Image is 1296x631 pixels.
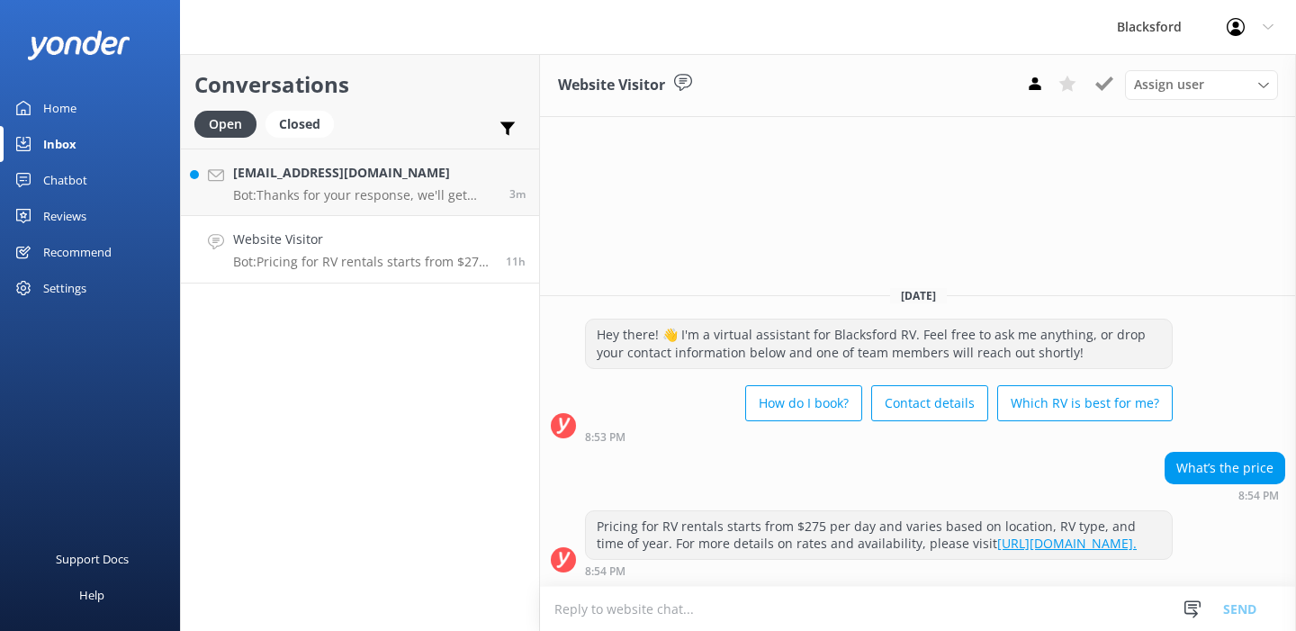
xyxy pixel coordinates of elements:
[506,254,526,269] span: Sep 08 2025 08:54pm (UTC -06:00) America/Chihuahua
[586,511,1172,559] div: Pricing for RV rentals starts from $275 per day and varies based on location, RV type, and time o...
[585,564,1173,577] div: Sep 08 2025 08:54pm (UTC -06:00) America/Chihuahua
[558,74,665,97] h3: Website Visitor
[181,149,539,216] a: [EMAIL_ADDRESS][DOMAIN_NAME]Bot:Thanks for your response, we'll get back to you as soon as we can...
[27,31,130,60] img: yonder-white-logo.png
[233,230,492,249] h4: Website Visitor
[585,430,1173,443] div: Sep 08 2025 08:53pm (UTC -06:00) America/Chihuahua
[181,216,539,284] a: Website VisitorBot:Pricing for RV rentals starts from $275 per day and varies based on location, ...
[79,577,104,613] div: Help
[1165,489,1285,501] div: Sep 08 2025 08:54pm (UTC -06:00) America/Chihuahua
[194,111,256,138] div: Open
[871,385,988,421] button: Contact details
[43,90,76,126] div: Home
[265,111,334,138] div: Closed
[997,385,1173,421] button: Which RV is best for me?
[194,68,526,102] h2: Conversations
[586,320,1172,367] div: Hey there! 👋 I'm a virtual assistant for Blacksford RV. Feel free to ask me anything, or drop you...
[43,198,86,234] div: Reviews
[509,186,526,202] span: Sep 09 2025 08:28am (UTC -06:00) America/Chihuahua
[233,187,496,203] p: Bot: Thanks for your response, we'll get back to you as soon as we can during opening hours.
[43,162,87,198] div: Chatbot
[745,385,862,421] button: How do I book?
[585,566,625,577] strong: 8:54 PM
[265,113,343,133] a: Closed
[56,541,129,577] div: Support Docs
[43,234,112,270] div: Recommend
[997,535,1137,552] a: [URL][DOMAIN_NAME].
[1134,75,1204,95] span: Assign user
[43,270,86,306] div: Settings
[194,113,265,133] a: Open
[585,432,625,443] strong: 8:53 PM
[43,126,76,162] div: Inbox
[1165,453,1284,483] div: What’s the price
[233,254,492,270] p: Bot: Pricing for RV rentals starts from $275 per day and varies based on location, RV type, and t...
[1238,491,1279,501] strong: 8:54 PM
[233,163,496,183] h4: [EMAIL_ADDRESS][DOMAIN_NAME]
[1125,70,1278,99] div: Assign User
[890,288,947,303] span: [DATE]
